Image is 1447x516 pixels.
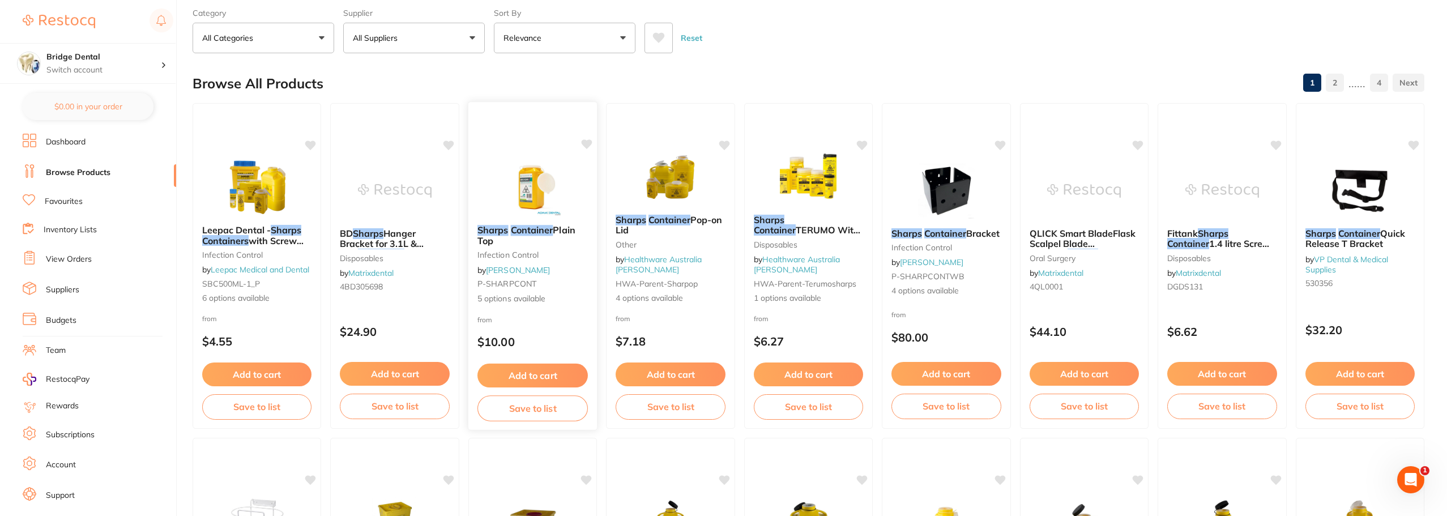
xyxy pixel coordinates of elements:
span: by [340,268,394,278]
button: Add to cart [754,363,863,386]
button: All Categories [193,23,334,53]
small: other [616,240,725,249]
p: All Suppliers [353,32,402,44]
small: oral surgery [1030,254,1139,263]
a: View Orders [46,254,92,265]
button: All Suppliers [343,23,485,53]
em: Sharps [1068,249,1098,260]
a: [PERSON_NAME] [486,265,550,275]
img: Restocq Logo [23,15,95,28]
a: Budgets [46,315,76,326]
a: 2 [1326,71,1344,94]
button: Save to list [1305,394,1415,419]
a: Inventory Lists [44,224,97,236]
img: RestocqPay [23,373,36,386]
em: Container [1167,238,1209,249]
img: Bridge Dental [18,52,40,75]
h2: Browse All Products [193,76,323,92]
span: 4 options available [891,285,1001,297]
img: Sharps Container Pop-on Lid [634,149,707,206]
span: DGDS131 [1167,282,1203,292]
p: ...... [1348,76,1365,89]
h4: Bridge Dental [46,52,161,63]
p: Relevance [503,32,546,44]
em: Container [754,224,796,236]
em: Sharps [477,224,509,236]
a: Matrixdental [1176,268,1221,278]
a: Healthware Australia [PERSON_NAME] [754,254,840,275]
span: HWA-parent-terumosharps [754,279,856,289]
span: 1.4 litre Screw Top [1167,238,1270,259]
b: Leepac Dental - Sharps Containers with Screw Lid - High Quality Dental Product [202,225,311,246]
em: Sharps [353,228,383,239]
em: Container [510,224,553,236]
span: 4 options available [616,293,725,304]
p: $44.10 [1030,325,1139,338]
span: P-SHARPCONT [477,279,536,289]
button: Save to list [202,394,311,419]
span: 1 [1420,466,1429,475]
span: by [1305,254,1388,275]
a: Rewards [46,400,79,412]
a: 4 [1370,71,1388,94]
button: $0.00 in your order [23,93,153,120]
span: by [202,265,309,275]
span: by [1030,268,1083,278]
a: Favourites [45,196,83,207]
b: Sharps Container TERUMO With Screw Lid [754,215,863,236]
p: $4.55 [202,335,311,348]
span: by [477,265,550,275]
span: from [754,314,769,323]
button: Save to list [891,394,1001,419]
span: HWA-parent-sharpop [616,279,698,289]
span: from [202,314,217,323]
p: $7.18 [616,335,725,348]
b: QLICK Smart BladeFlask Scalpel Blade Remover Sharps Container [1030,228,1139,249]
b: Sharps Container Pop-on Lid [616,215,725,236]
span: 5 options available [477,293,588,304]
img: QLICK Smart BladeFlask Scalpel Blade Remover Sharps Container [1047,163,1121,219]
button: Add to cart [340,362,449,386]
span: 6 options available [202,293,311,304]
span: 1 options available [754,293,863,304]
small: Disposables [754,240,863,249]
b: Fittank Sharps Container 1.4 litre Screw Top [1167,228,1277,249]
em: Container [924,228,966,239]
label: Supplier [343,8,485,18]
a: Support [46,490,75,501]
button: Add to cart [616,363,725,386]
span: by [891,257,963,267]
button: Save to list [754,394,863,419]
button: Reset [677,23,706,53]
button: Add to cart [891,362,1001,386]
span: TERUMO With Screw Lid [754,224,860,246]
button: Add to cart [1030,362,1139,386]
b: BD Sharps Hanger Bracket for 3.1L & 7.8L Containers [340,228,449,249]
small: infection control [202,250,311,259]
b: Sharps Container Bracket [891,228,1001,238]
em: Container [648,214,690,225]
b: Sharps Container Quick Release T Bracket [1305,228,1415,249]
a: 1 [1303,71,1321,94]
a: VP Dental & Medical Supplies [1305,254,1388,275]
img: Leepac Dental - Sharps Containers with Screw Lid - High Quality Dental Product [220,159,294,216]
a: Team [46,345,66,356]
a: Suppliers [46,284,79,296]
p: All Categories [202,32,258,44]
button: Save to list [1030,394,1139,419]
span: 4QL0001 [1030,282,1063,292]
span: from [616,314,630,323]
a: Account [46,459,76,471]
img: Sharps Container TERUMO With Screw Lid [771,149,845,206]
a: Matrixdental [1038,268,1083,278]
button: Save to list [616,394,725,419]
em: Sharps [271,224,301,236]
span: Bracket [966,228,1000,239]
span: from [891,310,906,319]
em: Sharps [1305,228,1336,239]
iframe: Intercom live chat [1397,466,1424,493]
span: QLICK Smart BladeFlask Scalpel Blade Remover [1030,228,1136,260]
p: $24.90 [340,325,449,338]
em: Sharps [1198,228,1228,239]
span: by [754,254,840,275]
